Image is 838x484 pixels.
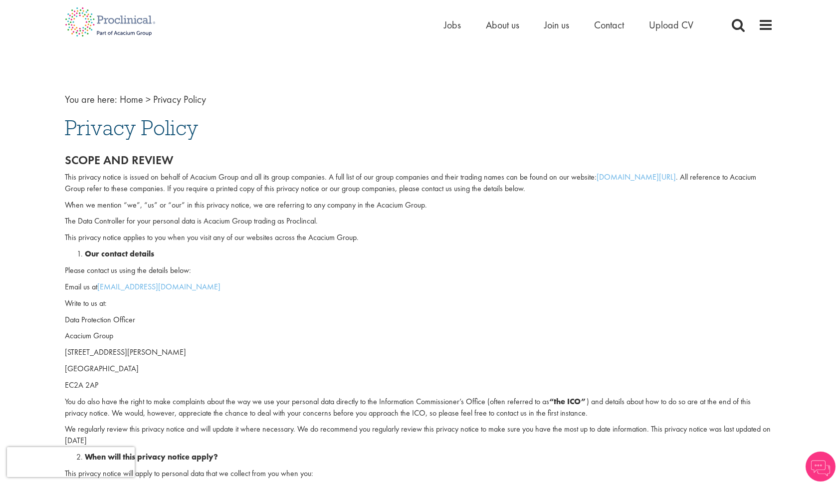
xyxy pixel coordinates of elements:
p: Email us at [65,281,773,293]
strong: Our contact details [85,248,154,259]
p: When we mention “we”, “us” or “our” in this privacy notice, we are referring to any company in th... [65,200,773,211]
a: Join us [544,18,569,31]
strong: When will this privacy notice apply? [85,452,218,462]
strong: “the ICO” [549,396,587,407]
a: [DOMAIN_NAME][URL] [597,172,676,182]
p: Acacium Group [65,330,773,342]
p: The Data Controller for your personal data is Acacium Group trading as Proclincal. [65,216,773,227]
a: Contact [594,18,624,31]
p: [STREET_ADDRESS][PERSON_NAME] [65,347,773,358]
p: EC2A 2AP [65,380,773,391]
a: About us [486,18,519,31]
p: This privacy notice is issued on behalf of Acacium Group and all its group companies. A full list... [65,172,773,195]
a: Jobs [444,18,461,31]
h2: Scope and review [65,154,773,167]
p: Data Protection Officer [65,314,773,326]
p: [GEOGRAPHIC_DATA] [65,363,773,375]
span: Privacy Policy [65,114,198,141]
span: Privacy Policy [153,93,206,106]
p: Please contact us using the details below: [65,265,773,276]
a: breadcrumb link [120,93,143,106]
p: This privacy notice will apply to personal data that we collect from you when you: [65,468,773,480]
a: Upload CV [649,18,693,31]
a: [EMAIL_ADDRESS][DOMAIN_NAME] [97,281,220,292]
p: This privacy notice applies to you when you visit any of our websites across the Acacium Group. [65,232,773,243]
iframe: reCAPTCHA [7,447,135,477]
span: You are here: [65,93,117,106]
span: > [146,93,151,106]
img: Chatbot [806,452,836,482]
p: We regularly review this privacy notice and will update it where necessary. We do recommend you r... [65,424,773,447]
p: Write to us at: [65,298,773,309]
p: You do also have the right to make complaints about the way we use your personal data directly to... [65,396,773,419]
